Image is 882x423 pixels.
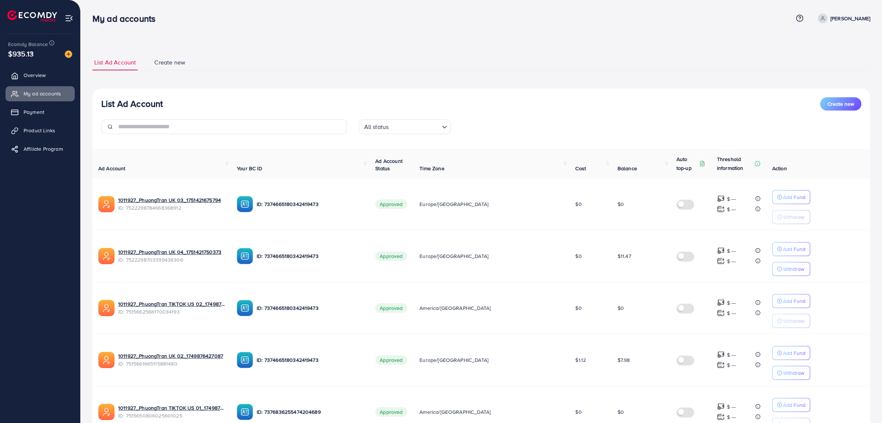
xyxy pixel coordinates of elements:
a: 1011927_PhuongTran TIKTOK US 01_1749873828056 [118,404,225,412]
span: ID: 7515650806025601025 [118,412,225,419]
span: Ad Account Status [375,157,403,172]
span: Europe/[GEOGRAPHIC_DATA] [419,200,488,208]
span: $0 [618,408,624,416]
span: Overview [24,71,46,79]
span: Ecomdy Balance [8,41,48,48]
p: $ --- [727,413,736,422]
span: All status [363,122,390,132]
div: <span class='underline'>1011927_PhuongTran UK 03_1751421675794</span></br>7522298784668368912 [118,196,225,212]
span: Approved [375,355,407,365]
span: Balance [618,165,637,172]
button: Add Fund [772,294,810,308]
a: Product Links [6,123,75,138]
span: $0 [575,408,581,416]
img: image [65,50,72,58]
p: Withdraw [783,368,804,377]
div: <span class='underline'>1011927_PhuongTran UK 02_1749876427087</span></br>7515661665115881480 [118,352,225,367]
span: Ad Account [98,165,126,172]
p: Add Fund [783,349,805,357]
p: ID: 7376836255474204689 [257,408,363,416]
a: 1011927_PhuongTran UK 03_1751421675794 [118,196,221,204]
iframe: Chat [851,390,876,417]
img: top-up amount [717,361,725,369]
p: ID: 7374665180342419473 [257,252,363,261]
span: Affiliate Program [24,145,63,153]
div: <span class='underline'>1011927_PhuongTran TIKTOK US 02_1749876563912</span></br>7515662566170034193 [118,300,225,315]
img: menu [65,14,73,22]
span: Europe/[GEOGRAPHIC_DATA] [419,252,488,260]
span: My ad accounts [24,90,61,97]
span: Cost [575,165,586,172]
span: America/[GEOGRAPHIC_DATA] [419,304,491,312]
button: Add Fund [772,190,810,204]
span: Europe/[GEOGRAPHIC_DATA] [419,356,488,364]
span: Create new [154,58,185,67]
img: ic-ba-acc.ded83a64.svg [237,404,253,420]
p: $ --- [727,247,736,255]
img: top-up amount [717,413,725,421]
a: Overview [6,68,75,83]
span: List Ad Account [94,58,136,67]
img: top-up amount [717,351,725,359]
img: top-up amount [717,195,725,203]
span: Payment [24,108,44,116]
img: ic-ba-acc.ded83a64.svg [237,352,253,368]
span: $0 [575,304,581,312]
p: $ --- [727,298,736,307]
a: 1011927_PhuongTran UK 02_1749876427087 [118,352,223,360]
span: $0 [575,252,581,260]
span: ID: 7522298784668368912 [118,204,225,212]
span: ID: 7515662566170034193 [118,308,225,315]
img: top-up amount [717,257,725,265]
a: 1011927_PhuongTran TIKTOK US 02_1749876563912 [118,300,225,308]
p: $ --- [727,350,736,359]
p: Add Fund [783,245,805,254]
span: $935.13 [8,48,34,59]
img: ic-ba-acc.ded83a64.svg [237,248,253,264]
a: [PERSON_NAME] [815,14,870,23]
span: $11.47 [618,252,631,260]
img: logo [7,10,57,22]
p: $ --- [727,205,736,214]
img: top-up amount [717,403,725,410]
img: top-up amount [717,299,725,307]
div: <span class='underline'>1011927_PhuongTran UK 04_1751421750373</span></br>7522298703399436306 [118,248,225,263]
span: Your BC ID [237,165,262,172]
p: Add Fund [783,401,805,409]
p: ID: 7374665180342419473 [257,356,363,364]
span: $0 [575,200,581,208]
span: America/[GEOGRAPHIC_DATA] [419,408,491,416]
p: Auto top-up [677,155,698,172]
p: Add Fund [783,193,805,202]
p: $ --- [727,257,736,266]
p: Withdraw [783,265,804,273]
button: Withdraw [772,314,810,328]
img: ic-ads-acc.e4c84228.svg [98,248,115,264]
p: Withdraw [783,213,804,221]
span: Approved [375,251,407,261]
p: $ --- [727,309,736,318]
div: Search for option [359,119,451,134]
button: Add Fund [772,398,810,412]
button: Add Fund [772,346,810,360]
img: ic-ba-acc.ded83a64.svg [237,196,253,212]
span: $0 [618,200,624,208]
span: Product Links [24,127,55,134]
span: ID: 7522298703399436306 [118,256,225,263]
p: Withdraw [783,317,804,325]
span: Approved [375,303,407,313]
a: Payment [6,105,75,119]
span: Time Zone [419,165,444,172]
p: [PERSON_NAME] [830,14,870,23]
span: Action [772,165,787,172]
span: $0 [618,304,624,312]
div: <span class='underline'>1011927_PhuongTran TIKTOK US 01_1749873828056</span></br>7515650806025601025 [118,404,225,419]
img: top-up amount [717,247,725,255]
button: Withdraw [772,366,810,380]
span: Create new [827,100,854,108]
img: top-up amount [717,309,725,317]
h3: List Ad Account [101,98,163,109]
a: Affiliate Program [6,141,75,156]
span: ID: 7515661665115881480 [118,360,225,367]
